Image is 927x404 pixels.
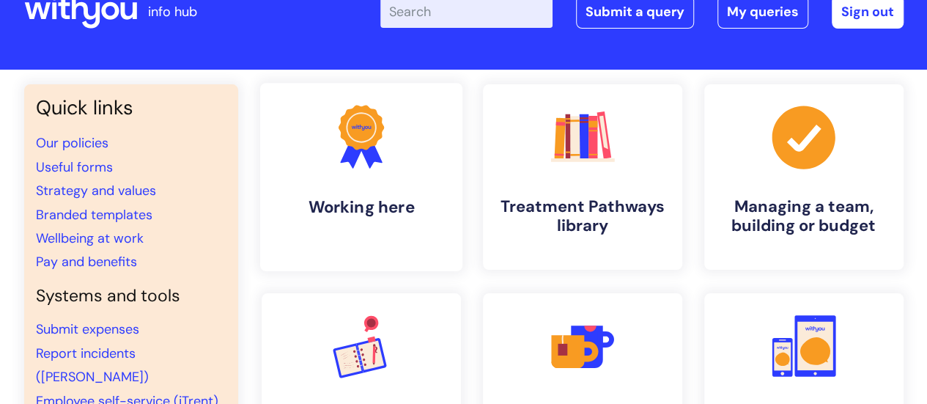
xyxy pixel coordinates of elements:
[716,197,892,236] h4: Managing a team, building or budget
[36,345,149,386] a: Report incidents ([PERSON_NAME])
[495,197,671,236] h4: Treatment Pathways library
[36,96,226,120] h3: Quick links
[483,84,682,270] a: Treatment Pathways library
[272,197,451,217] h4: Working here
[36,182,156,199] a: Strategy and values
[36,158,113,176] a: Useful forms
[36,229,144,247] a: Wellbeing at work
[36,206,152,224] a: Branded templates
[704,84,904,270] a: Managing a team, building or budget
[259,83,462,271] a: Working here
[36,134,108,152] a: Our policies
[36,286,226,306] h4: Systems and tools
[36,320,139,338] a: Submit expenses
[36,253,137,271] a: Pay and benefits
